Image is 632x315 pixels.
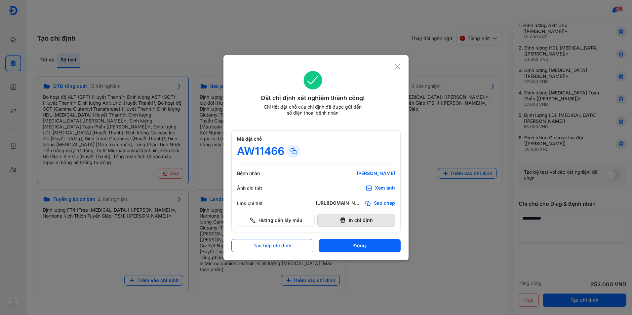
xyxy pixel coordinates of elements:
[319,239,401,252] button: Đóng
[231,93,394,103] div: Đặt chỉ định xét nghiệm thành công!
[261,104,365,116] div: Chi tiết đặt chỗ của chỉ định đã được gửi đến số điện thoại bệnh nhân
[237,185,277,191] div: Ảnh chi tiết
[237,170,277,176] div: Bệnh nhân
[317,214,395,227] button: In chỉ định
[316,200,362,207] div: [URL][DOMAIN_NAME]
[237,145,284,158] div: AW11466
[237,214,315,227] button: Hướng dẫn lấy mẫu
[237,200,277,206] div: Link chi tiết
[316,170,395,176] div: [PERSON_NAME]
[374,200,395,207] span: Sao chép
[375,185,395,192] div: Xem ảnh
[231,239,313,252] button: Tạo tiếp chỉ định
[237,136,395,142] div: Mã đặt chỗ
